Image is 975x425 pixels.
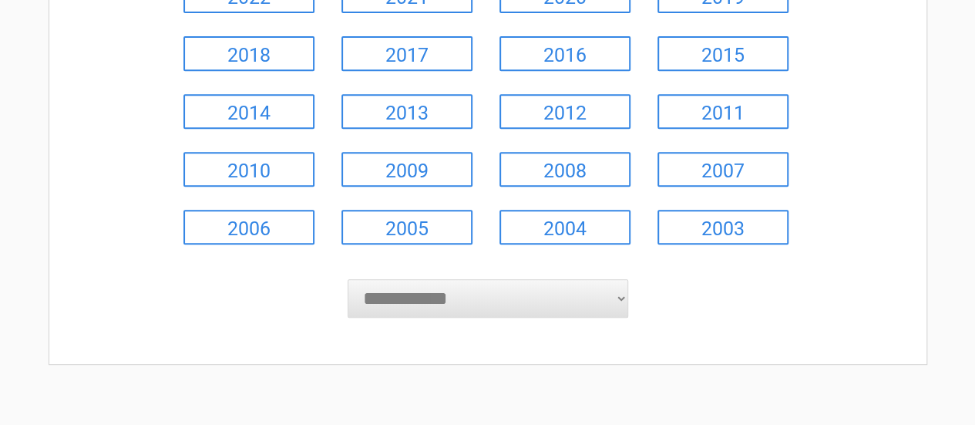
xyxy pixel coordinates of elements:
[341,210,472,245] a: 2005
[657,36,788,71] a: 2015
[341,36,472,71] a: 2017
[657,152,788,187] a: 2007
[183,152,314,187] a: 2010
[341,94,472,129] a: 2013
[499,36,630,71] a: 2016
[341,152,472,187] a: 2009
[657,94,788,129] a: 2011
[499,152,630,187] a: 2008
[183,94,314,129] a: 2014
[499,94,630,129] a: 2012
[183,36,314,71] a: 2018
[657,210,788,245] a: 2003
[499,210,630,245] a: 2004
[183,210,314,245] a: 2006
